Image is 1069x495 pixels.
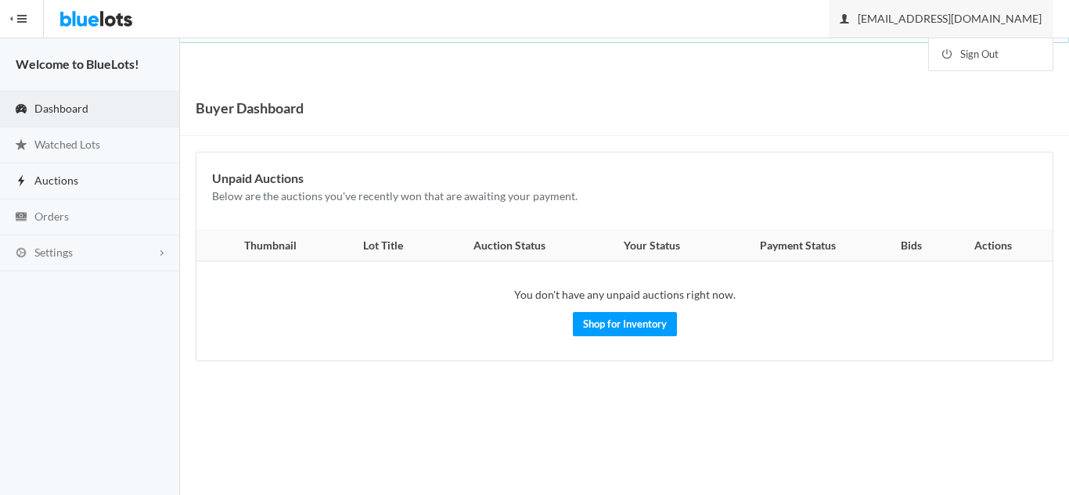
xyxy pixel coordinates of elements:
th: Your Status [588,231,716,262]
th: Lot Title [334,231,431,262]
ion-icon: power [939,48,955,63]
th: Actions [942,231,1053,262]
p: You don't have any unpaid auctions right now. [212,286,1037,304]
th: Thumbnail [196,231,334,262]
ion-icon: cog [13,246,29,261]
th: Auction Status [431,231,588,262]
strong: Welcome to BlueLots! [16,56,139,71]
p: Below are the auctions you've recently won that are awaiting your payment. [212,188,1037,206]
ion-icon: person [837,13,852,27]
ion-icon: speedometer [13,102,29,117]
span: Watched Lots [34,138,100,151]
a: Shop for Inventory [573,312,677,336]
a: powerSign Out [929,42,1053,66]
span: Auctions [34,174,78,187]
span: Orders [34,210,69,223]
th: Payment Status [716,231,880,262]
ion-icon: flash [13,174,29,189]
ion-icon: cash [13,210,29,225]
span: Settings [34,246,73,259]
ion-icon: star [13,138,29,153]
th: Bids [880,231,942,262]
span: [EMAIL_ADDRESS][DOMAIN_NAME] [840,12,1042,25]
span: Dashboard [34,102,88,115]
h1: Buyer Dashboard [196,96,304,120]
b: Unpaid Auctions [212,170,304,185]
